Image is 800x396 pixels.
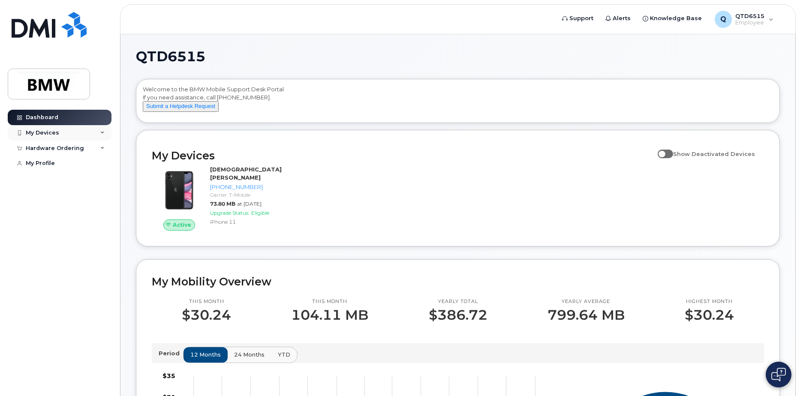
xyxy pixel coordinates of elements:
[234,351,265,359] span: 24 months
[143,85,773,120] div: Welcome to the BMW Mobile Support Desk Portal If you need assistance, call [PHONE_NUMBER].
[547,298,625,305] p: Yearly average
[291,307,368,323] p: 104.11 MB
[685,307,734,323] p: $30.24
[182,307,231,323] p: $30.24
[210,183,294,191] div: [PHONE_NUMBER]
[159,349,183,357] p: Period
[771,368,786,381] img: Open chat
[143,102,219,109] a: Submit a Helpdesk Request
[162,372,175,380] tspan: $35
[237,201,262,207] span: at [DATE]
[210,166,282,181] strong: [DEMOGRAPHIC_DATA][PERSON_NAME]
[429,298,487,305] p: Yearly total
[210,210,250,216] span: Upgrade Status:
[210,191,294,198] div: Carrier: T-Mobile
[210,201,235,207] span: 73.80 MB
[251,210,269,216] span: Eligible
[173,221,191,229] span: Active
[547,307,625,323] p: 799.64 MB
[159,170,200,211] img: iPhone_11.jpg
[673,150,755,157] span: Show Deactivated Devices
[210,218,294,225] div: iPhone 11
[152,149,653,162] h2: My Devices
[685,298,734,305] p: Highest month
[152,165,297,231] a: Active[DEMOGRAPHIC_DATA][PERSON_NAME][PHONE_NUMBER]Carrier: T-Mobile73.80 MBat [DATE]Upgrade Stat...
[658,146,665,153] input: Show Deactivated Devices
[291,298,368,305] p: This month
[182,298,231,305] p: This month
[152,275,764,288] h2: My Mobility Overview
[278,351,290,359] span: YTD
[429,307,487,323] p: $386.72
[143,101,219,112] button: Submit a Helpdesk Request
[136,50,205,63] span: QTD6515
